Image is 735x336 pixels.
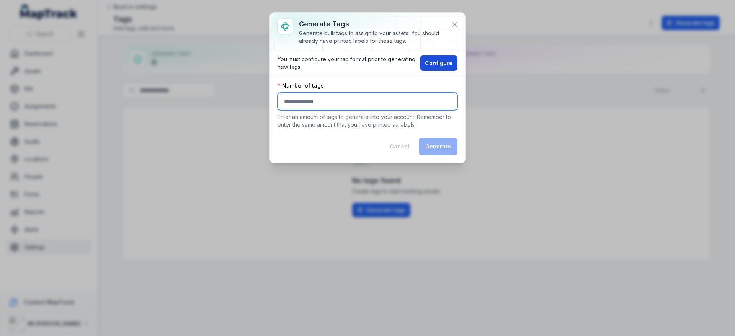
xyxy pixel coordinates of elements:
p: Enter an amount of tags to generate into your account. Remember to enter the same amount that you... [278,113,457,129]
h3: Generate tags [299,19,445,29]
button: Configure [420,55,457,71]
span: You must configure your tag format prior to generating new tags. [278,55,417,71]
div: Generate bulk tags to assign to your assets. You should already have printed labels for these tags. [299,29,445,45]
label: Number of tags [278,82,324,90]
